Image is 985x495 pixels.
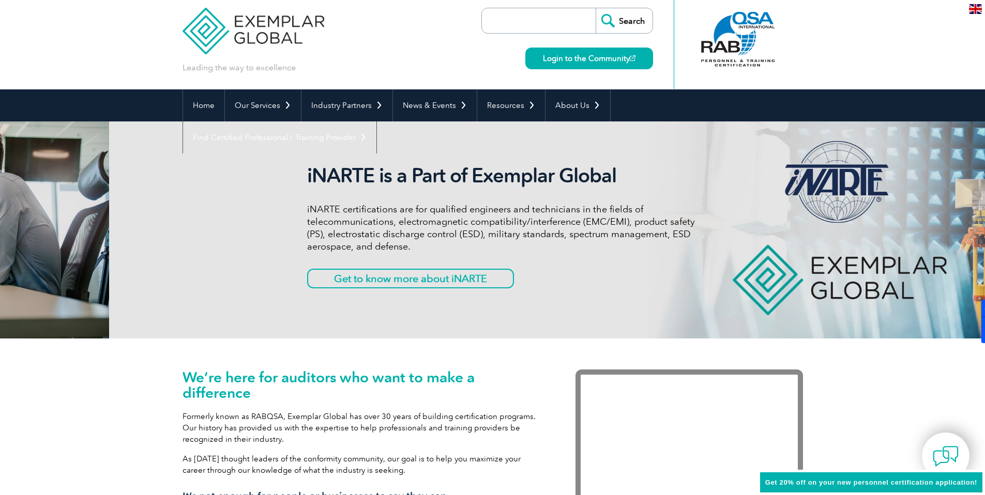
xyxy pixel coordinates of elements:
[183,62,296,73] p: Leading the way to excellence
[765,478,977,486] span: Get 20% off on your new personnel certification application!
[301,89,392,121] a: Industry Partners
[630,55,635,61] img: open_square.png
[525,48,653,69] a: Login to the Community
[183,453,544,476] p: As [DATE] thought leaders of the conformity community, our goal is to help you maximize your care...
[393,89,477,121] a: News & Events
[183,411,544,445] p: Formerly known as RABQSA, Exemplar Global has over 30 years of building certification programs. O...
[969,4,982,14] img: en
[183,89,224,121] a: Home
[477,89,545,121] a: Resources
[933,443,959,469] img: contact-chat.png
[307,203,695,253] p: iNARTE certifications are for qualified engineers and technicians in the fields of telecommunicat...
[183,369,544,400] h1: We’re here for auditors who want to make a difference
[183,121,376,153] a: Find Certified Professional / Training Provider
[307,164,695,188] h2: iNARTE is a Part of Exemplar Global
[307,269,514,288] a: Get to know more about iNARTE
[545,89,610,121] a: About Us
[596,8,653,33] input: Search
[225,89,301,121] a: Our Services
